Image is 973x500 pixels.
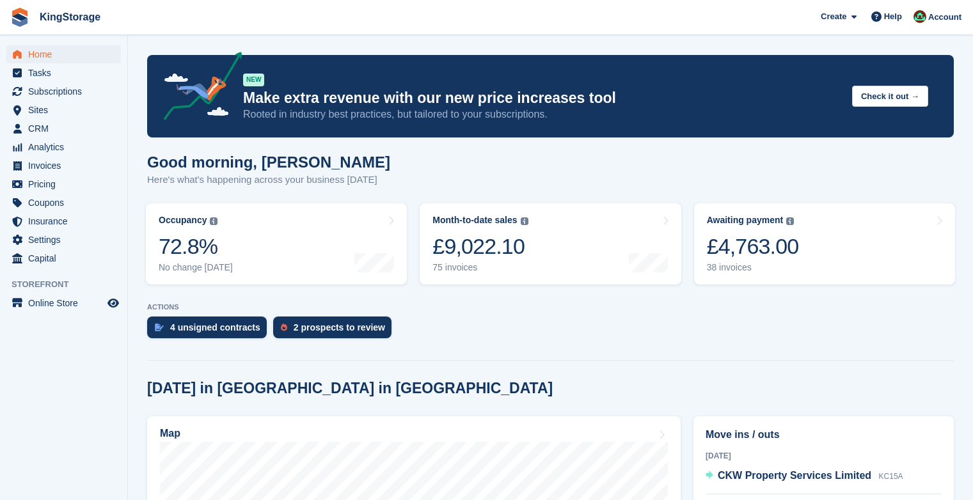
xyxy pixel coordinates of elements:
a: menu [6,249,121,267]
p: Here's what's happening across your business [DATE] [147,173,390,187]
p: Rooted in industry best practices, but tailored to your subscriptions. [243,107,842,121]
a: menu [6,212,121,230]
div: No change [DATE] [159,262,233,273]
a: Occupancy 72.8% No change [DATE] [146,203,407,285]
div: 2 prospects to review [294,322,385,332]
div: 4 unsigned contracts [170,322,260,332]
a: menu [6,45,121,63]
h1: Good morning, [PERSON_NAME] [147,153,390,171]
a: menu [6,157,121,175]
div: Awaiting payment [707,215,784,226]
span: Storefront [12,278,127,291]
div: NEW [243,74,264,86]
span: Sites [28,101,105,119]
span: Online Store [28,294,105,312]
img: prospect-51fa495bee0391a8d652442698ab0144808aea92771e9ea1ae160a38d050c398.svg [281,324,287,331]
a: Awaiting payment £4,763.00 38 invoices [694,203,955,285]
img: contract_signature_icon-13c848040528278c33f63329250d36e43548de30e8caae1d1a13099fd9432cc5.svg [155,324,164,331]
span: Settings [28,231,105,249]
a: menu [6,194,121,212]
div: £9,022.10 [432,233,528,260]
a: menu [6,101,121,119]
h2: Map [160,428,180,439]
h2: Move ins / outs [706,427,942,442]
span: Create [821,10,846,23]
span: Account [928,11,961,24]
div: £4,763.00 [707,233,799,260]
a: menu [6,64,121,82]
div: [DATE] [706,450,942,462]
p: Make extra revenue with our new price increases tool [243,89,842,107]
a: Month-to-date sales £9,022.10 75 invoices [420,203,681,285]
span: CRM [28,120,105,137]
div: 75 invoices [432,262,528,273]
span: Capital [28,249,105,267]
a: 2 prospects to review [273,316,398,345]
span: KC15A [879,472,903,481]
a: menu [6,138,121,156]
span: Coupons [28,194,105,212]
span: Invoices [28,157,105,175]
span: Analytics [28,138,105,156]
div: 38 invoices [707,262,799,273]
div: 72.8% [159,233,233,260]
a: menu [6,120,121,137]
a: Preview store [106,295,121,311]
div: Occupancy [159,215,207,226]
span: Pricing [28,175,105,193]
h2: [DATE] in [GEOGRAPHIC_DATA] in [GEOGRAPHIC_DATA] [147,380,553,397]
img: John King [914,10,926,23]
a: menu [6,294,121,312]
img: stora-icon-8386f47178a22dfd0bd8f6a31ec36ba5ce8667c1dd55bd0f319d3a0aa187defe.svg [10,8,29,27]
span: Subscriptions [28,82,105,100]
a: menu [6,175,121,193]
span: Tasks [28,64,105,82]
p: ACTIONS [147,303,954,311]
div: Month-to-date sales [432,215,517,226]
img: price-adjustments-announcement-icon-8257ccfd72463d97f412b2fc003d46551f7dbcb40ab6d574587a9cd5c0d94... [153,52,242,125]
span: Help [884,10,902,23]
img: icon-info-grey-7440780725fd019a000dd9b08b2336e03edf1995a4989e88bcd33f0948082b44.svg [210,217,218,225]
a: menu [6,231,121,249]
span: Home [28,45,105,63]
a: CKW Property Services Limited KC15A [706,468,903,485]
a: menu [6,82,121,100]
a: KingStorage [35,6,106,27]
span: Insurance [28,212,105,230]
span: CKW Property Services Limited [718,470,871,481]
img: icon-info-grey-7440780725fd019a000dd9b08b2336e03edf1995a4989e88bcd33f0948082b44.svg [521,217,528,225]
a: 4 unsigned contracts [147,316,273,345]
button: Check it out → [852,86,928,107]
img: icon-info-grey-7440780725fd019a000dd9b08b2336e03edf1995a4989e88bcd33f0948082b44.svg [786,217,794,225]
